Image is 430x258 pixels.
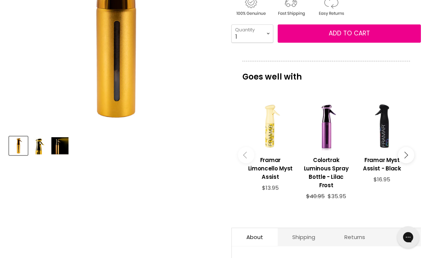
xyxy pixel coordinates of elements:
a: Returns [330,228,380,246]
a: View product:Framar Limoncello Myst Assist [246,150,294,185]
iframe: Gorgias live chat messenger [394,224,423,251]
button: Colortrak Luminous Spray Bottle - Golden Glow [51,136,69,155]
p: Goes well with [242,61,410,85]
h3: Framar Limoncello Myst Assist [246,156,294,181]
button: Add to cart [278,24,421,43]
span: $16.95 [374,176,390,183]
select: Quantity [231,24,273,43]
a: View product:Colortrak Luminous Spray Bottle - Lilac Frost [302,150,350,193]
span: $40.95 [306,192,325,200]
a: About [232,228,278,246]
img: Colortrak Luminous Spray Bottle - Golden Glow [10,137,27,154]
img: Colortrak Luminous Spray Bottle - Golden Glow [31,137,48,154]
h3: Colortrak Luminous Spray Bottle - Lilac Frost [302,156,350,189]
button: Colortrak Luminous Spray Bottle - Golden Glow [30,136,48,155]
a: View product:Framar Myst Assist - Black [358,150,406,176]
span: $35.95 [328,192,346,200]
span: Add to cart [329,29,370,38]
h3: Framar Myst Assist - Black [358,156,406,173]
img: Colortrak Luminous Spray Bottle - Golden Glow [51,137,69,154]
span: $13.95 [262,184,279,192]
div: Product thumbnails [8,134,222,155]
button: Colortrak Luminous Spray Bottle - Golden Glow [9,136,28,155]
a: Shipping [278,228,330,246]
